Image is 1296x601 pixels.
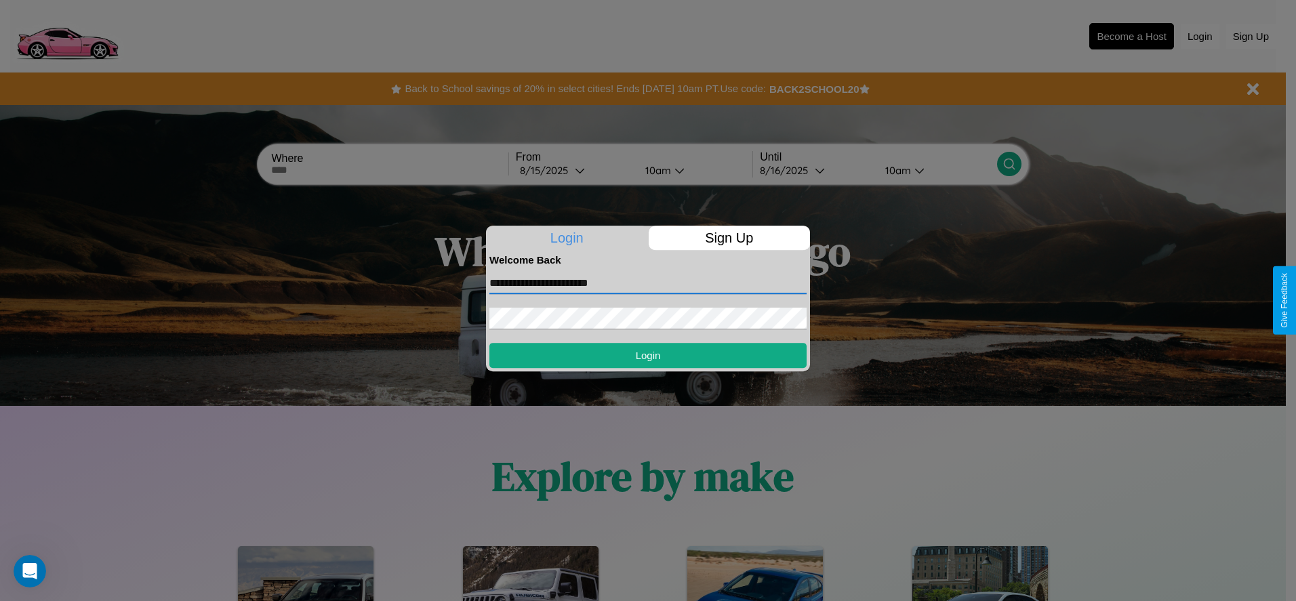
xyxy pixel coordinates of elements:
[486,226,648,250] p: Login
[649,226,811,250] p: Sign Up
[489,343,807,368] button: Login
[489,254,807,266] h4: Welcome Back
[1280,273,1289,328] div: Give Feedback
[14,555,46,587] iframe: Intercom live chat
